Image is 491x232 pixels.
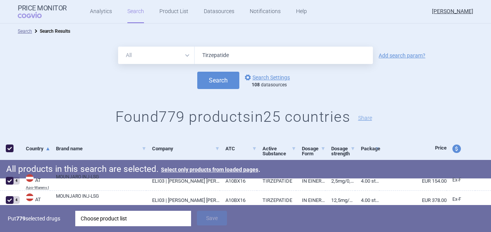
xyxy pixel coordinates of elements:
[26,139,50,158] a: Country
[452,197,461,202] span: Ex-factory price
[18,27,32,35] li: Search
[379,171,447,190] a: EUR 154.00
[325,191,355,210] a: 12,5MG/0,5ML
[26,186,50,190] abbr: Apo-Warenv.I — Apothekerverlag Warenverzeichnis. Online database developed by the Österreichische...
[56,193,146,207] a: MOUNJARO INJ-LSG
[355,171,380,190] a: 4.00 ST | Stück
[56,173,146,187] a: MOUNJARO INJ-LSG
[379,191,447,210] a: EUR 378.00
[220,171,257,190] a: A10BX16
[452,177,461,183] span: Ex-factory price
[355,191,380,210] a: 4.00 ST | Stück
[252,82,294,88] div: datasources
[18,4,67,12] strong: Price Monitor
[361,139,380,158] a: Package
[296,191,325,210] a: IN EINER DSTFL
[331,139,355,163] a: Dosage strength
[16,215,25,222] strong: 779
[197,211,227,225] button: Save
[447,175,475,186] a: Ex-F
[243,73,290,82] a: Search Settings
[257,191,296,210] a: TIRZEPATIDE
[75,211,191,226] div: Choose product list
[161,167,258,172] button: Select only products from loaded pages
[32,27,70,35] li: Search Results
[302,139,325,163] a: Dosage Form
[197,72,239,89] button: Search
[152,139,220,158] a: Company
[20,173,50,190] a: ATATApo-Warenv.I
[257,171,296,190] a: TIRZEPATIDE
[146,171,220,190] a: ELI03 | [PERSON_NAME] [PERSON_NAME] GES.M.B.H
[18,29,32,34] a: Search
[146,191,220,210] a: ELI03 | [PERSON_NAME] [PERSON_NAME] GES.M.B.H
[325,171,355,190] a: 2,5MG/0,5ML
[13,196,20,204] div: 4
[262,139,296,163] a: Active Substance
[252,82,260,87] strong: 108
[56,139,146,158] a: Brand name
[26,193,34,201] img: Austria
[220,191,257,210] a: A10BX16
[18,4,67,19] a: Price MonitorCOGVIO
[18,12,52,18] span: COGVIO
[40,29,70,34] strong: Search Results
[379,53,425,58] a: Add search param?
[296,171,325,190] a: IN EINER DSTFL
[13,177,20,185] div: 4
[225,139,257,158] a: ATC
[20,193,50,209] a: ATAT
[81,211,186,226] div: Choose product list
[26,174,34,182] img: Austria
[447,194,475,205] a: Ex-F
[8,211,69,226] p: Put selected drugs
[435,145,447,151] span: Price
[358,115,372,121] button: Share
